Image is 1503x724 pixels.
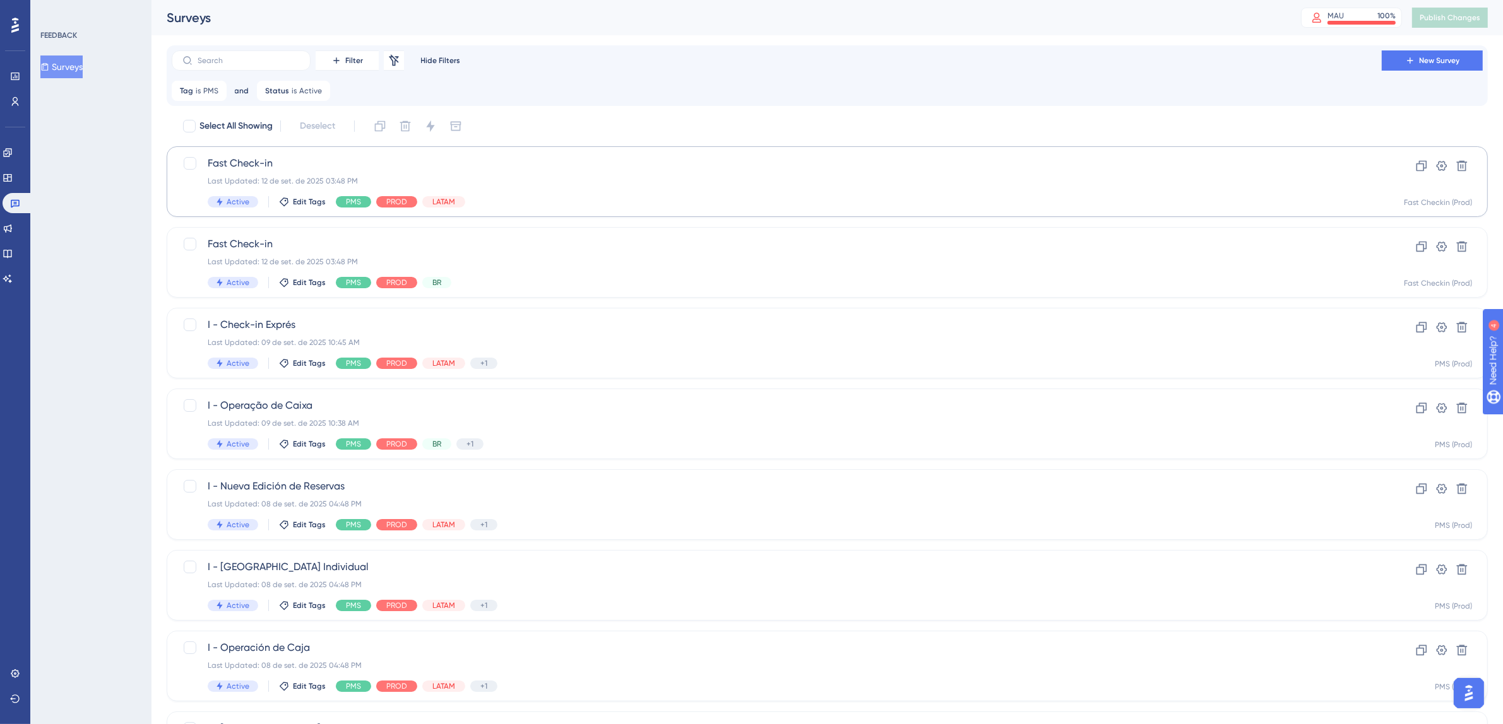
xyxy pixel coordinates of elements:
span: PROD [386,197,407,207]
span: BR [432,277,441,288]
span: Active [227,600,249,610]
button: Edit Tags [279,197,326,207]
div: Last Updated: 08 de set. de 2025 04:48 PM [208,499,1346,509]
div: PMS (Prod) [1435,520,1472,530]
span: PROD [386,520,407,530]
button: New Survey [1382,50,1483,71]
span: LATAM [432,358,455,368]
span: I - Nueva Edición de Reservas [208,479,1346,494]
div: Last Updated: 08 de set. de 2025 04:48 PM [208,660,1346,670]
div: PMS (Prod) [1435,682,1472,692]
button: Edit Tags [279,600,326,610]
span: +1 [480,358,487,368]
div: 100 % [1377,11,1396,21]
span: Filter [345,55,363,66]
span: Edit Tags [293,520,326,530]
span: PMS [346,358,361,368]
span: PMS [346,439,361,449]
span: I - [GEOGRAPHIC_DATA] Individual [208,559,1346,575]
span: and [235,86,249,96]
span: Active [227,358,249,368]
button: Edit Tags [279,358,326,368]
span: Edit Tags [293,681,326,691]
span: PROD [386,439,407,449]
span: Edit Tags [293,358,326,368]
button: Deselect [288,115,347,137]
div: Fast Checkin (Prod) [1404,197,1472,207]
span: Edit Tags [293,600,326,610]
span: Edit Tags [293,439,326,449]
span: PROD [386,681,407,691]
span: Hide Filters [421,55,461,66]
div: Last Updated: 08 de set. de 2025 04:48 PM [208,580,1346,590]
div: PMS (Prod) [1435,601,1472,611]
div: PMS (Prod) [1435,440,1472,450]
button: Surveys [40,55,83,78]
span: PMS [346,520,361,530]
span: +1 [480,600,487,610]
div: FEEDBACK [40,30,77,40]
span: Select All Showing [199,119,273,134]
div: Last Updated: 12 de set. de 2025 03:48 PM [208,176,1346,186]
span: is [292,86,297,96]
span: Active [227,197,249,207]
span: Active [227,681,249,691]
button: Edit Tags [279,277,326,288]
span: PMS [346,681,361,691]
iframe: UserGuiding AI Assistant Launcher [1450,674,1488,712]
span: LATAM [432,197,455,207]
span: +1 [480,520,487,530]
span: Edit Tags [293,277,326,288]
span: Deselect [300,119,335,134]
span: Active [227,520,249,530]
span: PROD [386,600,407,610]
button: Edit Tags [279,439,326,449]
span: LATAM [432,600,455,610]
span: Fast Check-in [208,236,1346,252]
span: PMS [346,197,361,207]
span: BR [432,439,441,449]
span: I - Operación de Caja [208,640,1346,655]
div: Last Updated: 09 de set. de 2025 10:38 AM [208,418,1346,428]
span: Publish Changes [1420,13,1480,23]
div: Surveys [167,9,1269,26]
span: I - Operação de Caixa [208,398,1346,413]
span: Tag [180,86,193,96]
span: LATAM [432,681,455,691]
div: 4 [88,6,92,16]
span: +1 [466,439,473,449]
span: PMS [346,600,361,610]
span: PMS [346,277,361,288]
button: Edit Tags [279,681,326,691]
span: PROD [386,277,407,288]
span: Active [227,439,249,449]
button: Publish Changes [1412,8,1488,28]
button: Hide Filters [409,50,472,71]
span: Need Help? [30,3,79,18]
span: Active [227,277,249,288]
span: is [196,86,201,96]
div: MAU [1328,11,1344,21]
span: Fast Check-in [208,156,1346,171]
button: Edit Tags [279,520,326,530]
div: Fast Checkin (Prod) [1404,278,1472,288]
input: Search [198,56,300,65]
span: LATAM [432,520,455,530]
span: +1 [480,681,487,691]
span: Edit Tags [293,197,326,207]
span: I - Check-in Exprés [208,317,1346,332]
span: Active [299,86,322,96]
span: PROD [386,358,407,368]
span: New Survey [1419,55,1459,66]
span: Status [265,86,289,96]
button: and [232,81,252,101]
button: Filter [316,50,379,71]
div: PMS (Prod) [1435,359,1472,369]
div: Last Updated: 12 de set. de 2025 03:48 PM [208,257,1346,267]
div: Last Updated: 09 de set. de 2025 10:45 AM [208,337,1346,347]
span: PMS [203,86,218,96]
